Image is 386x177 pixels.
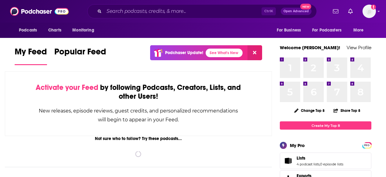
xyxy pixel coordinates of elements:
a: 0 episode lists [320,162,343,166]
span: More [353,26,364,35]
div: Not sure who to follow? Try these podcasts... [5,136,272,141]
div: My Pro [290,142,305,148]
a: Show notifications dropdown [330,6,341,17]
img: Podchaser - Follow, Share and Rate Podcasts [10,6,69,17]
input: Search podcasts, credits, & more... [104,6,262,16]
div: Search podcasts, credits, & more... [87,4,317,18]
a: Show notifications dropdown [346,6,355,17]
span: For Business [277,26,301,35]
span: Open Advanced [283,10,309,13]
button: Share Top 8 [333,105,361,116]
a: PRO [363,143,370,147]
a: Popular Feed [54,46,106,65]
a: View Profile [347,45,371,50]
button: open menu [15,24,45,36]
a: Lists [282,157,294,165]
button: open menu [308,24,350,36]
button: open menu [68,24,102,36]
img: User Profile [363,5,376,18]
p: Podchaser Update! [165,50,203,55]
span: Lists [280,153,371,169]
div: New releases, episode reviews, guest credits, and personalized recommendations will begin to appe... [36,106,241,124]
button: open menu [349,24,371,36]
button: open menu [272,24,308,36]
button: Show profile menu [363,5,376,18]
a: My Feed [15,46,47,65]
a: Charts [44,24,65,36]
button: Change Top 8 [290,107,328,114]
a: Create My Top 8 [280,121,371,130]
span: Ctrl K [262,7,276,15]
span: For Podcasters [312,26,341,35]
a: Lists [297,155,343,161]
a: Welcome [PERSON_NAME]! [280,45,340,50]
a: 4 podcast lists [297,162,319,166]
span: New [300,4,311,9]
span: Lists [297,155,305,161]
div: by following Podcasts, Creators, Lists, and other Users! [36,83,241,101]
span: My Feed [15,46,47,61]
span: Popular Feed [54,46,106,61]
span: Activate your Feed [36,83,98,92]
span: Charts [48,26,61,35]
span: Logged in as RiverheadPublicity [363,5,376,18]
span: Monitoring [72,26,94,35]
button: Open AdvancedNew [281,8,312,15]
a: See What's New [206,49,243,57]
svg: Add a profile image [371,5,376,9]
span: Podcasts [19,26,37,35]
